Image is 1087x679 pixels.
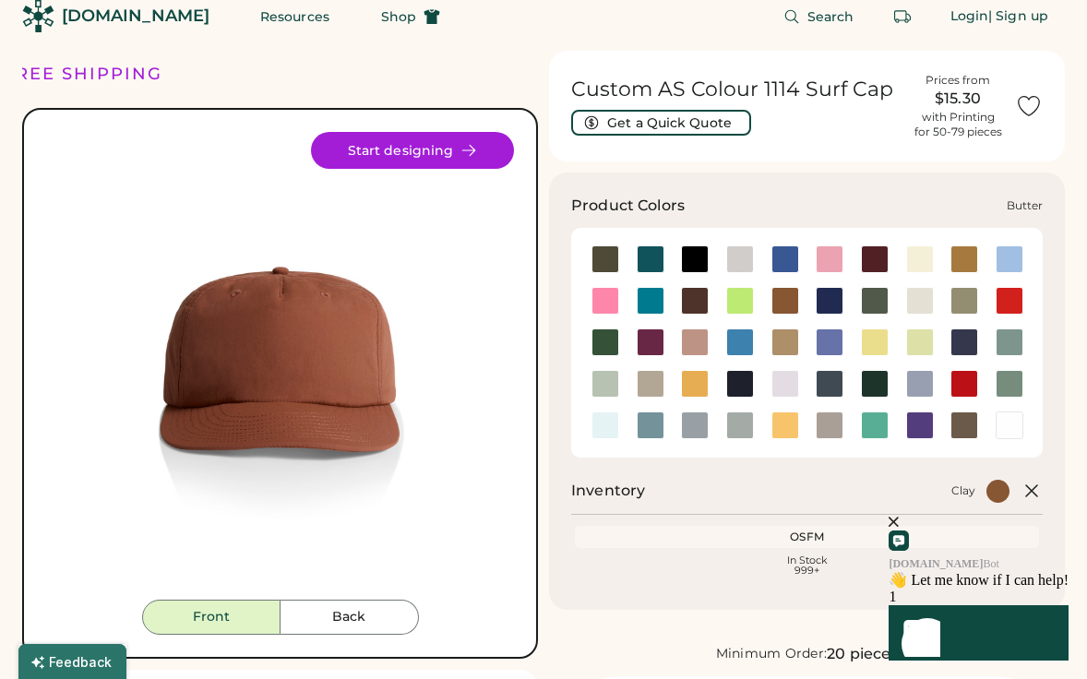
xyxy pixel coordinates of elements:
div: Minimum Order: [716,645,828,663]
iframe: Front Chat [778,449,1082,675]
img: 1114 - Clay Front Image [46,132,514,600]
div: [DOMAIN_NAME] [62,5,209,28]
button: Get a Quick Quote [571,110,751,136]
h2: Inventory [571,480,645,502]
div: $15.30 [912,88,1004,110]
span: Shop [381,10,416,23]
div: Prices from [926,73,990,88]
h1: Custom AS Colour 1114 Surf Cap [571,77,901,102]
h3: Product Colors [571,195,685,217]
div: Butter [1007,198,1043,213]
button: Front [142,600,281,635]
div: 1114 Style Image [46,132,514,600]
div: with Printing for 50-79 pieces [914,110,1002,139]
div: FREE SHIPPING [4,62,162,87]
div: Login [950,7,989,26]
span: Search [807,10,854,23]
button: Start designing [311,132,514,169]
div: | Sign up [988,7,1048,26]
button: Back [281,600,419,635]
div: In Stock 999+ [579,555,1035,576]
div: OSFM [579,530,1035,544]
